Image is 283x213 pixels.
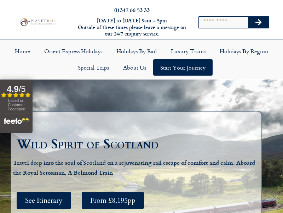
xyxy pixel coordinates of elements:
[13,158,255,176] strong: Travel deep into the soul of Scotland on a rejuvenating rail escape of comfort and calm. Aboard t...
[248,17,269,28] button: Search
[25,196,63,205] span: See Itinerary
[164,43,213,59] a: Luxury Trains
[90,196,135,205] span: From £8,195pp
[17,192,71,209] a: See Itinerary
[77,17,187,37] h6: [DATE] to [DATE] 9am – 5pm Outside of these times please leave a message on our 24/7 enquiry serv...
[19,17,57,27] img: Planet Rail Train Holidays Logo
[213,43,275,59] a: Holidays by Region
[17,138,260,151] h1: Wild Spirit of Scotland
[8,43,37,59] a: Home
[153,59,213,76] a: Start your Journey
[71,59,116,76] a: Special Trips
[82,192,144,209] a: From £8,195pp
[116,59,153,76] a: About Us
[4,43,279,76] nav: Menu
[114,6,150,14] a: 01347 66 53 33
[37,43,109,59] a: Orient Express Holidays
[109,43,164,59] a: Holidays by Rail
